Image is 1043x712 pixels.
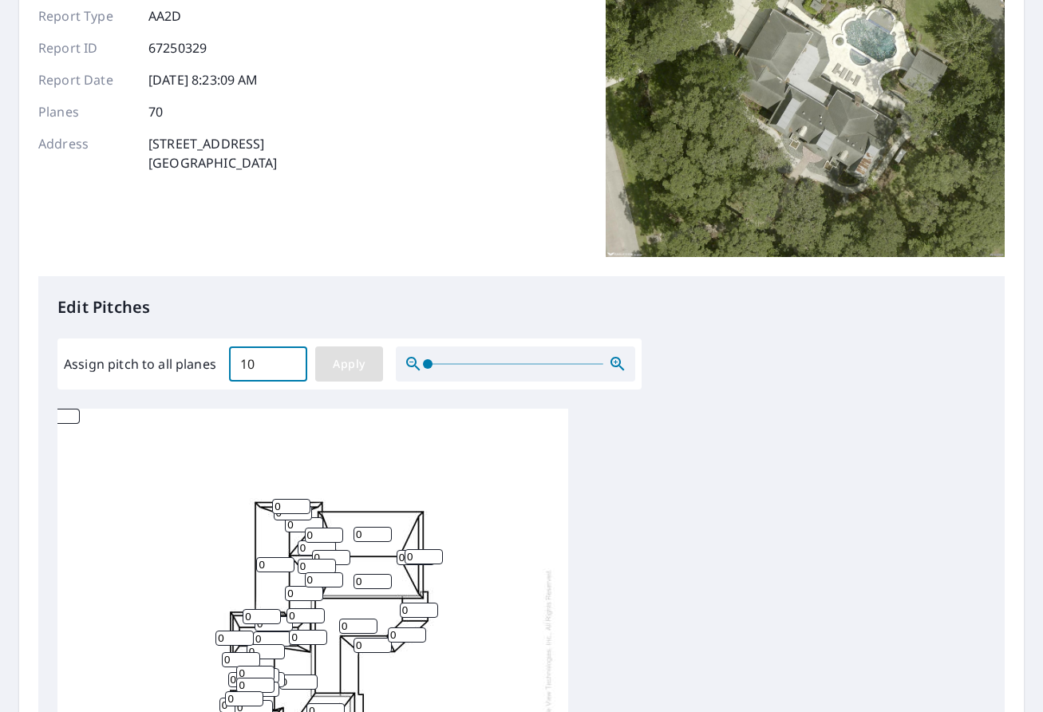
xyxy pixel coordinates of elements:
p: AA2D [148,6,182,26]
span: Apply [328,354,370,374]
p: Address [38,134,134,172]
p: Report Type [38,6,134,26]
input: 00.0 [229,342,307,386]
p: Edit Pitches [57,295,986,319]
p: [STREET_ADDRESS] [GEOGRAPHIC_DATA] [148,134,278,172]
p: [DATE] 8:23:09 AM [148,70,259,89]
p: 67250329 [148,38,207,57]
p: Planes [38,102,134,121]
p: Report Date [38,70,134,89]
label: Assign pitch to all planes [64,354,216,374]
button: Apply [315,346,383,382]
p: 70 [148,102,163,121]
p: Report ID [38,38,134,57]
